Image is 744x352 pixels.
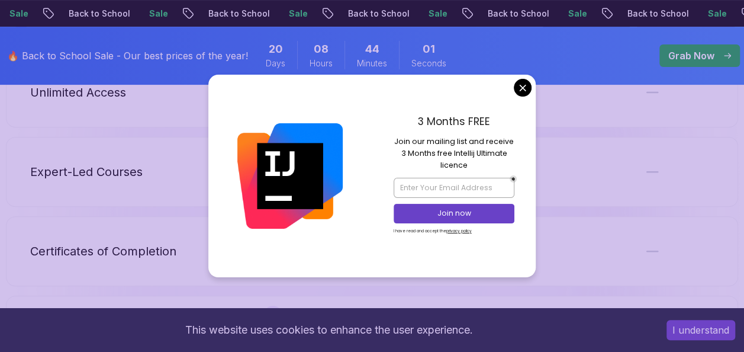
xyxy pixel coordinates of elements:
[418,8,456,20] p: Sale
[198,8,278,20] p: Back to School
[337,8,418,20] p: Back to School
[58,8,139,20] p: Back to School
[9,317,649,343] div: This website uses cookies to enhance the user experience.
[558,8,595,20] p: Sale
[668,49,714,63] p: Grab Now
[30,164,143,180] p: Expert-Led Courses
[314,41,328,57] span: 8 Hours
[30,84,126,101] p: Unlimited Access
[697,8,735,20] p: Sale
[30,243,176,260] p: Certificates of Completion
[365,41,379,57] span: 44 Minutes
[617,8,697,20] p: Back to School
[266,57,285,69] span: Days
[7,49,248,63] p: 🔥 Back to School Sale - Our best prices of the year!
[411,57,446,69] span: Seconds
[139,8,176,20] p: Sale
[666,320,735,340] button: Accept cookies
[310,57,333,69] span: Hours
[423,41,435,57] span: 1 Seconds
[357,57,387,69] span: Minutes
[477,8,558,20] p: Back to School
[278,8,316,20] p: Sale
[269,41,283,57] span: 20 Days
